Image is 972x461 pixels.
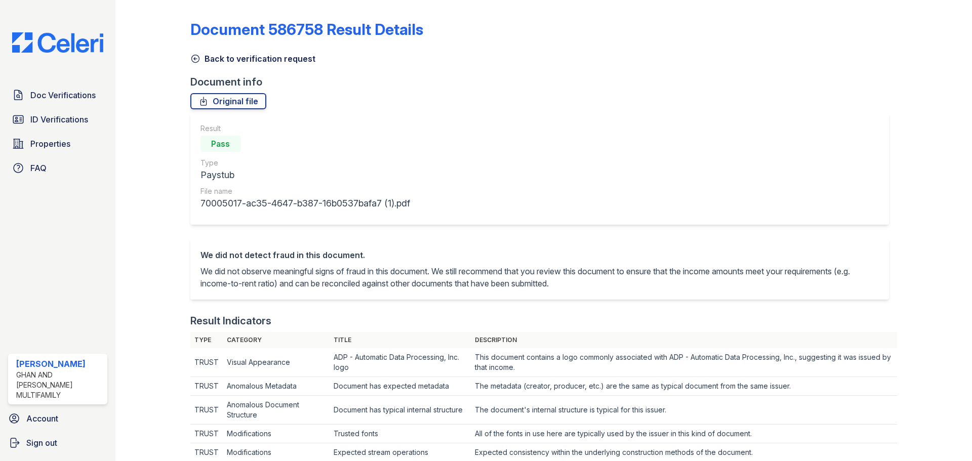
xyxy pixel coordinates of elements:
p: We did not observe meaningful signs of fraud in this document. We still recommend that you review... [200,265,879,289]
span: Doc Verifications [30,89,96,101]
a: Document 586758 Result Details [190,20,423,38]
div: We did not detect fraud in this document. [200,249,879,261]
div: Result Indicators [190,314,271,328]
td: TRUST [190,396,223,425]
th: Title [330,332,470,348]
a: Back to verification request [190,53,315,65]
span: ID Verifications [30,113,88,125]
a: Sign out [4,433,111,453]
div: [PERSON_NAME] [16,358,103,370]
a: FAQ [8,158,107,178]
img: CE_Logo_Blue-a8612792a0a2168367f1c8372b55b34899dd931a85d93a1a3d3e32e68fde9ad4.png [4,32,111,53]
td: This document contains a logo commonly associated with ADP - Automatic Data Processing, Inc., sug... [471,348,897,377]
td: Visual Appearance [223,348,330,377]
div: File name [200,186,410,196]
td: TRUST [190,425,223,443]
td: Anomalous Metadata [223,377,330,396]
th: Type [190,332,223,348]
span: FAQ [30,162,47,174]
a: Account [4,408,111,429]
td: ADP - Automatic Data Processing, Inc. logo [330,348,470,377]
span: Properties [30,138,70,150]
td: Modifications [223,425,330,443]
td: TRUST [190,348,223,377]
td: The document's internal structure is typical for this issuer. [471,396,897,425]
td: Document has typical internal structure [330,396,470,425]
th: Description [471,332,897,348]
td: Document has expected metadata [330,377,470,396]
span: Account [26,412,58,425]
span: Sign out [26,437,57,449]
div: 70005017-ac35-4647-b387-16b0537bafa7 (1).pdf [200,196,410,211]
div: Ghan and [PERSON_NAME] Multifamily [16,370,103,400]
a: Original file [190,93,266,109]
td: Trusted fonts [330,425,470,443]
div: Document info [190,75,897,89]
th: Category [223,332,330,348]
td: The metadata (creator, producer, etc.) are the same as typical document from the same issuer. [471,377,897,396]
a: ID Verifications [8,109,107,130]
td: All of the fonts in use here are typically used by the issuer in this kind of document. [471,425,897,443]
td: TRUST [190,377,223,396]
a: Properties [8,134,107,154]
a: Doc Verifications [8,85,107,105]
div: Paystub [200,168,410,182]
iframe: chat widget [929,421,962,451]
div: Type [200,158,410,168]
div: Pass [200,136,241,152]
div: Result [200,123,410,134]
td: Anomalous Document Structure [223,396,330,425]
